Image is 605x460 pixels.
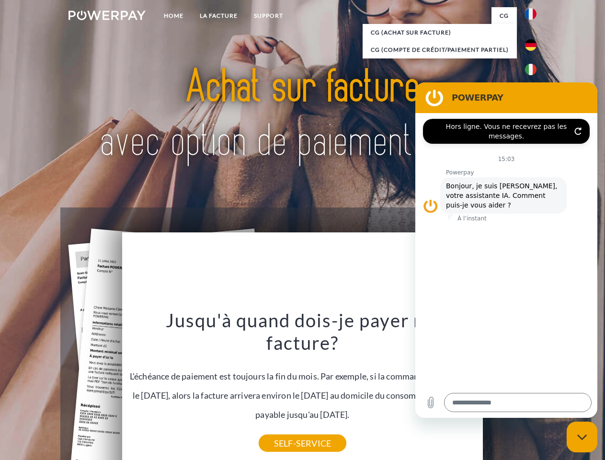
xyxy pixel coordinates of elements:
[128,309,478,355] h3: Jusqu'à quand dois-je payer ma facture?
[156,7,192,24] a: Home
[259,435,346,452] a: SELF-SERVICE
[68,11,146,20] img: logo-powerpay-white.svg
[192,7,246,24] a: LA FACTURE
[525,64,537,75] img: it
[491,7,517,24] a: CG
[567,422,597,452] iframe: Bouton de lancement de la fenêtre de messagerie, conversation en cours
[128,309,478,443] div: L'échéance de paiement est toujours la fin du mois. Par exemple, si la commande a été passée le [...
[246,7,291,24] a: Support
[415,82,597,418] iframe: Fenêtre de messagerie
[525,39,537,51] img: de
[91,46,514,184] img: title-powerpay_fr.svg
[525,8,537,20] img: fr
[363,24,517,41] a: CG (achat sur facture)
[363,41,517,58] a: CG (Compte de crédit/paiement partiel)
